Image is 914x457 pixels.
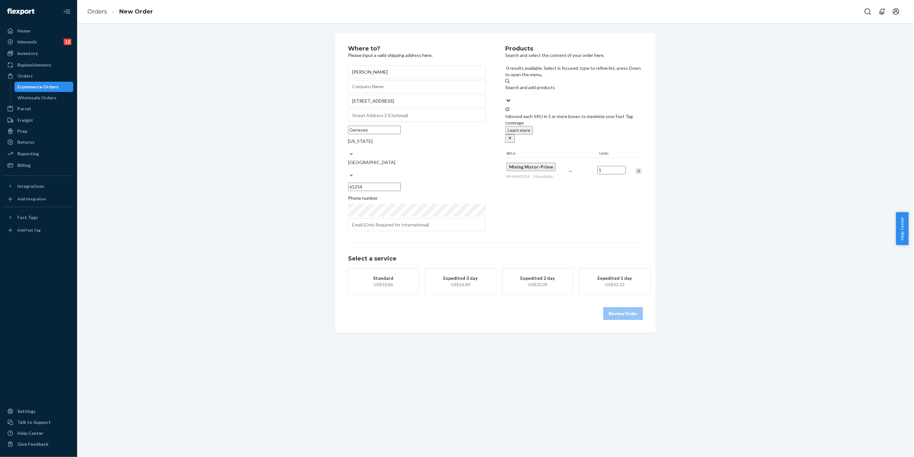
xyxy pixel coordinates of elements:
[17,419,51,425] div: Talk to Support
[4,212,73,223] button: Fast Tags
[896,212,909,245] button: Help Center
[119,8,153,15] a: New Order
[17,408,36,415] div: Settings
[4,160,73,170] a: Billing
[512,275,563,281] div: Expedited 2 day
[348,66,486,78] input: First & Last Name
[579,269,650,294] button: Expedited 1 dayUS$32.32
[348,80,486,93] input: Company Name
[533,174,553,179] span: 29 available
[635,168,642,174] div: Remove Item
[64,39,71,45] div: 12
[17,128,27,134] div: Prep
[358,281,409,288] div: US$10.86
[17,117,33,123] div: Freight
[4,417,73,427] a: Talk to Support
[348,183,401,191] input: ZIP Code
[17,162,31,169] div: Billing
[4,225,73,235] a: Add Fast Tag
[505,107,643,143] div: Inbound each SKU in 5 or more boxes to maximize your Fast Tag coverage
[17,50,38,57] div: Inventory
[4,149,73,159] a: Reporting
[569,168,572,174] span: —
[348,138,486,144] div: [US_STATE]
[17,73,33,79] div: Orders
[589,275,641,281] div: Expedited 1 day
[509,164,553,169] span: Mixing Motor-Prime
[4,406,73,416] a: Settings
[348,195,378,204] span: Phone number
[60,5,73,18] button: Close Navigation
[4,137,73,147] a: Returns
[7,8,34,15] img: Flexport logo
[348,144,349,151] input: [US_STATE]
[890,5,902,18] button: Open account menu
[875,5,888,18] button: Open notifications
[17,151,39,157] div: Reporting
[505,46,643,52] h2: Products
[348,159,486,166] div: [GEOGRAPHIC_DATA]
[4,26,73,36] a: Home
[505,134,515,143] button: close
[348,109,486,122] input: Street Address 2 (Optional)
[512,281,563,288] div: US$20.09
[506,174,530,179] span: RP-MMOTOR
[348,95,486,107] input: Street Address
[348,218,486,231] input: Email (Only Required for International)
[4,126,73,136] a: Prep
[4,181,73,191] button: Integrations
[17,430,43,436] div: Help Center
[18,84,59,90] div: Ecommerce Orders
[358,275,409,281] div: Standard
[348,126,401,134] input: City
[4,439,73,449] button: Give Feedback
[861,5,874,18] button: Open Search Box
[435,281,486,288] div: US$16.89
[348,46,486,52] h2: Where to?
[589,281,641,288] div: US$32.32
[17,214,38,221] div: Fast Tags
[4,104,73,114] a: Parcel
[348,52,486,59] p: Please input a valid shipping address here.
[597,166,626,174] input: Quantity
[435,275,486,281] div: Expedited 3 day
[348,269,419,294] button: StandardUS$10.86
[4,428,73,438] a: Help Center
[505,126,533,134] button: Learn more
[17,441,49,447] div: Give Feedback
[4,60,73,70] a: Replenishments
[17,39,37,45] div: Inbounds
[4,194,73,204] a: Add Integration
[17,196,46,202] div: Add Integration
[506,163,556,171] button: Mixing Motor-Prime
[17,28,30,34] div: Home
[4,71,73,81] a: Orders
[505,52,643,59] p: Search and select the content of your order here.
[348,256,643,262] h1: Select a service
[17,62,51,68] div: Replenishments
[82,2,158,21] ol: breadcrumbs
[17,139,34,145] div: Returns
[505,84,643,91] div: Search and add products
[505,151,598,157] div: SKUs
[505,65,643,78] p: 0 results available. Select is focused ,type to refine list, press Down to open the menu,
[348,166,349,172] input: [GEOGRAPHIC_DATA]
[14,93,74,103] a: Wholesale Orders
[603,307,643,320] button: Review Order
[425,269,496,294] button: Expedited 3 dayUS$16.89
[18,95,57,101] div: Wholesale Orders
[598,151,627,157] div: Units
[4,115,73,125] a: Freight
[14,82,74,92] a: Ecommerce Orders
[17,183,44,189] div: Integrations
[17,105,31,112] div: Parcel
[4,48,73,59] a: Inventory
[502,269,573,294] button: Expedited 2 dayUS$20.09
[4,37,73,47] a: Inbounds12
[17,227,40,233] div: Add Fast Tag
[87,8,107,15] a: Orders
